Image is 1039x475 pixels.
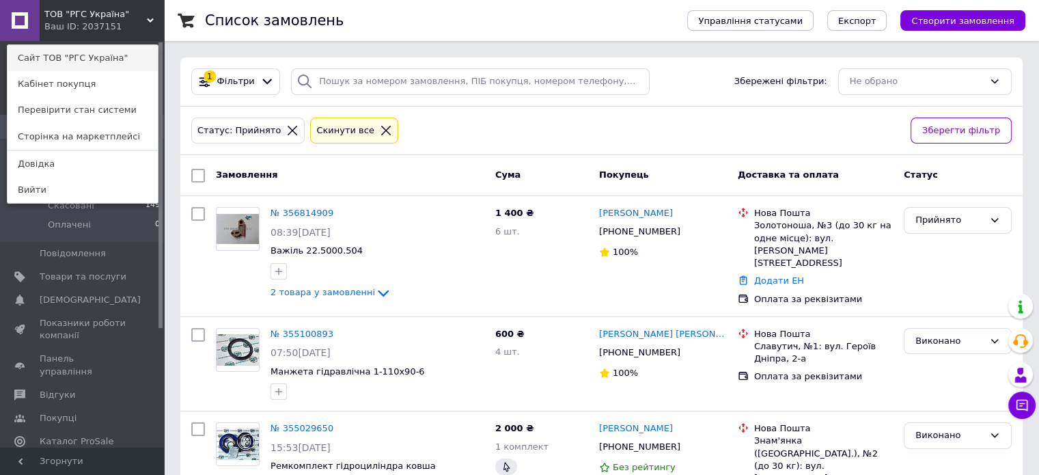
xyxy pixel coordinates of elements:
[734,75,827,88] span: Збережені фільтри:
[271,329,333,339] a: № 355100893
[754,219,893,269] div: Золотоноша, №3 (до 30 кг на одне місце): вул. [PERSON_NAME][STREET_ADDRESS]
[216,207,260,251] a: Фото товару
[217,334,259,366] img: Фото товару
[8,151,158,177] a: Довідка
[613,368,638,378] span: 100%
[911,16,1014,26] span: Створити замовлення
[204,70,216,83] div: 1
[698,16,803,26] span: Управління статусами
[904,169,938,180] span: Статус
[738,169,839,180] span: Доставка та оплата
[271,208,333,218] a: № 356814909
[900,10,1025,31] button: Створити замовлення
[271,366,425,377] a: Манжета гідравлічна 1-110х90-6
[217,214,259,243] img: Фото товару
[314,124,377,138] div: Cкинути все
[271,347,331,358] span: 07:50[DATE]
[495,329,525,339] span: 600 ₴
[754,370,893,383] div: Оплата за реквізитами
[495,347,520,357] span: 4 шт.
[599,328,727,341] a: [PERSON_NAME] [PERSON_NAME]
[887,15,1025,25] a: Створити замовлення
[754,275,804,286] a: Додати ЕН
[271,287,375,297] span: 2 товара у замовленні
[40,317,126,342] span: Показники роботи компанії
[495,442,549,452] span: 1 комплект
[915,213,984,228] div: Прийнято
[754,422,893,435] div: Нова Пошта
[495,208,534,218] span: 1 400 ₴
[195,124,283,138] div: Статус: Прийнято
[44,21,102,33] div: Ваш ID: 2037151
[146,200,160,212] span: 149
[40,353,126,377] span: Панель управління
[754,328,893,340] div: Нова Пошта
[687,10,814,31] button: Управління статусами
[1008,392,1036,419] button: Чат з покупцем
[599,422,673,435] a: [PERSON_NAME]
[915,429,984,443] div: Виконано
[599,207,673,220] a: [PERSON_NAME]
[754,207,893,219] div: Нова Пошта
[216,169,277,180] span: Замовлення
[495,169,521,180] span: Cума
[8,177,158,203] a: Вийти
[754,340,893,365] div: Славутич, №1: вул. Героїв Дніпра, 2-а
[40,412,77,424] span: Покупці
[495,226,520,236] span: 6 шт.
[8,45,158,71] a: Сайт ТОВ "РГС Україна"
[40,247,106,260] span: Повідомлення
[8,71,158,97] a: Кабінет покупця
[40,294,141,306] span: [DEMOGRAPHIC_DATA]
[48,200,94,212] span: Скасовані
[922,124,1000,138] span: Зберегти фільтр
[850,74,984,89] div: Не обрано
[596,438,683,456] div: [PHONE_NUMBER]
[291,68,650,95] input: Пошук за номером замовлення, ПІБ покупця, номером телефону, Email, номером накладної
[495,423,534,433] span: 2 000 ₴
[754,293,893,306] div: Оплата за реквізитами
[827,10,887,31] button: Експорт
[613,247,638,257] span: 100%
[271,245,363,256] a: Важіль 22.5000.504
[155,219,160,231] span: 0
[596,344,683,362] div: [PHONE_NUMBER]
[838,16,876,26] span: Експорт
[911,118,1012,144] button: Зберегти фільтр
[216,422,260,466] a: Фото товару
[48,219,91,231] span: Оплачені
[596,223,683,241] div: [PHONE_NUMBER]
[599,169,649,180] span: Покупець
[216,328,260,372] a: Фото товару
[271,287,391,297] a: 2 товара у замовленні
[40,389,75,401] span: Відгуки
[40,271,126,283] span: Товари та послуги
[271,227,331,238] span: 08:39[DATE]
[271,423,333,433] a: № 355029650
[8,97,158,123] a: Перевірити стан системи
[217,75,255,88] span: Фільтри
[915,334,984,349] div: Виконано
[44,8,147,21] span: ТОВ "РГС Україна"
[613,462,676,472] span: Без рейтингу
[217,429,259,461] img: Фото товару
[40,435,113,448] span: Каталог ProSale
[8,124,158,150] a: Сторінка на маркетплейсі
[271,442,331,453] span: 15:53[DATE]
[205,12,344,29] h1: Список замовлень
